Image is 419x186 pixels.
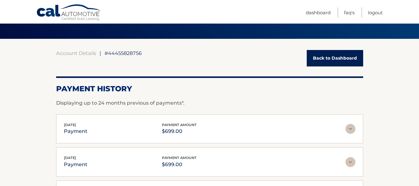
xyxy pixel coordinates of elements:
[64,127,87,136] p: payment
[368,7,383,18] a: Logout
[64,156,76,160] span: [DATE]
[64,123,76,127] span: [DATE]
[64,160,87,169] p: payment
[306,7,331,18] a: Dashboard
[56,84,363,93] h2: Payment History
[105,50,142,56] span: #44455828756
[345,124,355,134] img: accordion-rest.svg
[344,7,354,18] a: FAQ's
[345,157,355,167] img: accordion-rest.svg
[56,50,96,56] a: Account Details
[307,50,363,66] a: Back to Dashboard
[36,4,101,22] a: Cal Automotive
[162,127,197,136] p: $699.00
[56,99,363,107] p: Displaying up to 24 months previous of payments*.
[162,156,197,160] span: payment amount
[162,160,197,169] p: $699.00
[162,123,197,127] span: payment amount
[100,50,101,56] span: |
